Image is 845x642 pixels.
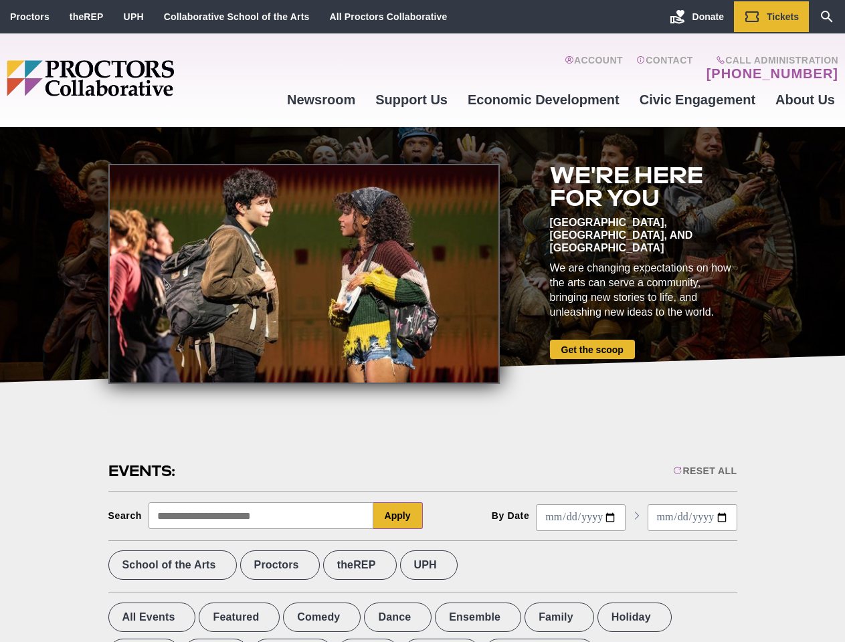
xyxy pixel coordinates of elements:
span: Donate [692,11,724,22]
label: Featured [199,603,280,632]
a: Collaborative School of the Arts [164,11,310,22]
span: Tickets [767,11,799,22]
a: UPH [124,11,144,22]
label: Ensemble [435,603,521,632]
label: School of the Arts [108,550,237,580]
a: Newsroom [277,82,365,118]
h2: We're here for you [550,164,737,209]
a: Get the scoop [550,340,635,359]
label: All Events [108,603,196,632]
label: Dance [364,603,432,632]
a: Economic Development [458,82,630,118]
div: Search [108,510,143,521]
div: [GEOGRAPHIC_DATA], [GEOGRAPHIC_DATA], and [GEOGRAPHIC_DATA] [550,216,737,254]
div: By Date [492,510,530,521]
a: Account [565,55,623,82]
div: We are changing expectations on how the arts can serve a community, bringing new stories to life,... [550,261,737,320]
a: Search [809,1,845,32]
label: UPH [400,550,458,580]
button: Apply [373,502,423,529]
a: Tickets [734,1,809,32]
img: Proctors logo [7,60,277,96]
h2: Events: [108,461,177,481]
span: Call Administration [702,55,838,66]
label: Proctors [240,550,320,580]
a: About Us [765,82,845,118]
div: Reset All [673,465,737,476]
a: theREP [70,11,104,22]
label: Family [525,603,594,632]
label: Holiday [597,603,672,632]
a: Contact [636,55,693,82]
label: theREP [323,550,397,580]
a: [PHONE_NUMBER] [707,66,838,82]
a: All Proctors Collaborative [329,11,447,22]
a: Proctors [10,11,50,22]
label: Comedy [283,603,361,632]
a: Donate [660,1,734,32]
a: Support Us [365,82,458,118]
a: Civic Engagement [630,82,765,118]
